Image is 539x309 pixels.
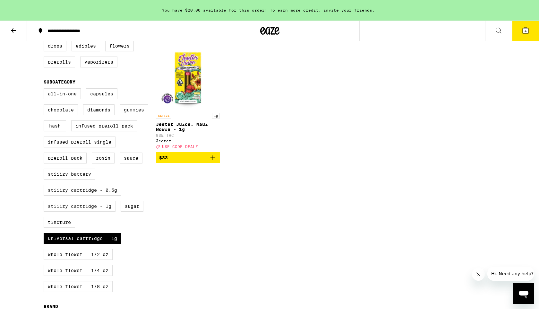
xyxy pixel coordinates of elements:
label: Sugar [121,201,143,212]
label: Prerolls [44,57,75,67]
label: Hash [44,120,66,131]
p: SATIVA [156,113,171,119]
button: 4 [512,21,539,41]
p: Jeeter Juice: Maui Wowie - 1g [156,122,220,132]
label: Rosin [92,153,115,163]
label: STIIIZY Cartridge - 0.5g [44,185,121,196]
span: USE CODE DEALZ [162,145,198,149]
img: Jeeter - Jeeter Juice: Maui Wowie - 1g [156,45,220,110]
iframe: Close message [472,268,485,281]
p: 93% THC [156,133,220,137]
label: Whole Flower - 1/4 oz [44,265,113,276]
label: Whole Flower - 1/8 oz [44,281,113,292]
label: All-In-One [44,88,81,99]
label: Flowers [105,40,134,51]
label: Sauce [120,153,142,163]
label: STIIIZY Cartridge - 1g [44,201,116,212]
label: Edibles [72,40,100,51]
label: Tincture [44,217,75,228]
legend: Subcategory [44,79,75,84]
iframe: Button to launch messaging window [513,283,534,304]
iframe: Message from company [487,267,534,281]
label: Universal Cartridge - 1g [44,233,121,244]
button: Add to bag [156,152,220,163]
label: STIIIZY Battery [44,169,95,180]
label: Whole Flower - 1/2 oz [44,249,113,260]
label: Infused Preroll Pack [71,120,137,131]
label: Preroll Pack [44,153,87,163]
span: 4 [525,29,526,33]
label: Diamonds [83,104,115,115]
label: Vaporizers [80,57,117,67]
span: $33 [159,155,168,160]
label: Drops [44,40,66,51]
label: Gummies [120,104,148,115]
span: invite your friends. [321,8,377,12]
p: 1g [212,113,220,119]
span: You have $20.00 available for this order! To earn more credit, [162,8,321,12]
div: Jeeter [156,139,220,143]
label: Capsules [86,88,117,99]
label: Chocolate [44,104,78,115]
legend: Brand [44,304,58,309]
a: Open page for Jeeter Juice: Maui Wowie - 1g from Jeeter [156,45,220,152]
label: Infused Preroll Single [44,137,116,147]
